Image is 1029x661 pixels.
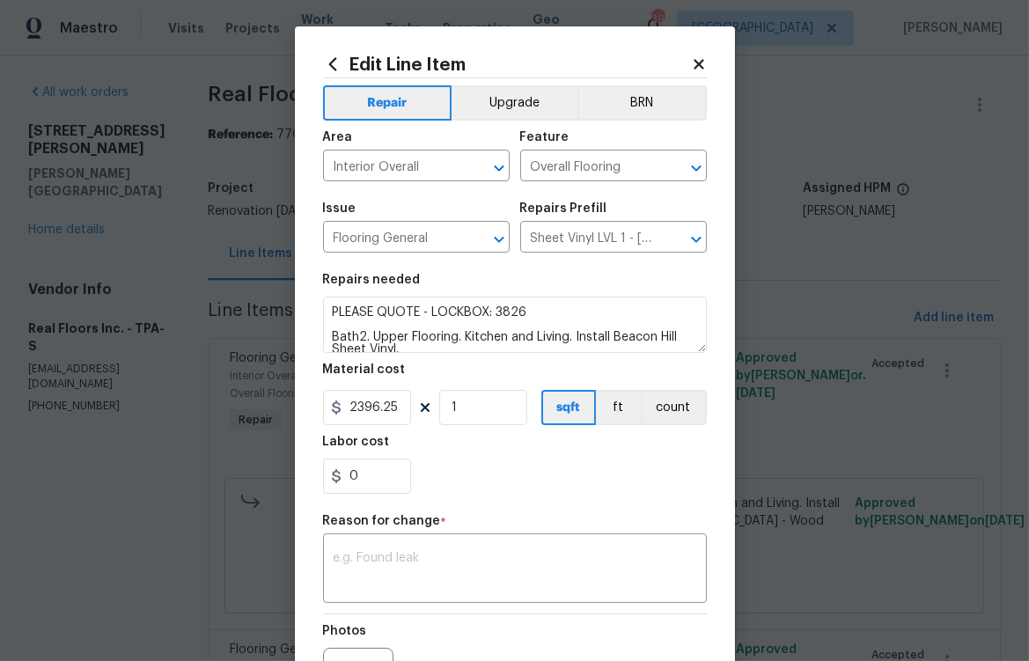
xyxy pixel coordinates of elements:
[323,625,367,637] h5: Photos
[323,297,707,353] textarea: PLEASE QUOTE - LOCKBOX: 3826 Bath2. Upper Flooring. Kitchen and Living. Install Beacon Hill Sheet...
[520,131,570,143] h5: Feature
[520,202,607,215] h5: Repairs Prefill
[577,85,707,121] button: BRN
[452,85,577,121] button: Upgrade
[323,436,390,448] h5: Labor cost
[323,202,356,215] h5: Issue
[323,364,406,376] h5: Material cost
[323,274,421,286] h5: Repairs needed
[323,55,691,74] h2: Edit Line Item
[684,227,709,252] button: Open
[541,390,596,425] button: sqft
[323,515,441,527] h5: Reason for change
[641,390,707,425] button: count
[487,227,511,252] button: Open
[487,156,511,180] button: Open
[323,85,452,121] button: Repair
[684,156,709,180] button: Open
[323,131,353,143] h5: Area
[596,390,641,425] button: ft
